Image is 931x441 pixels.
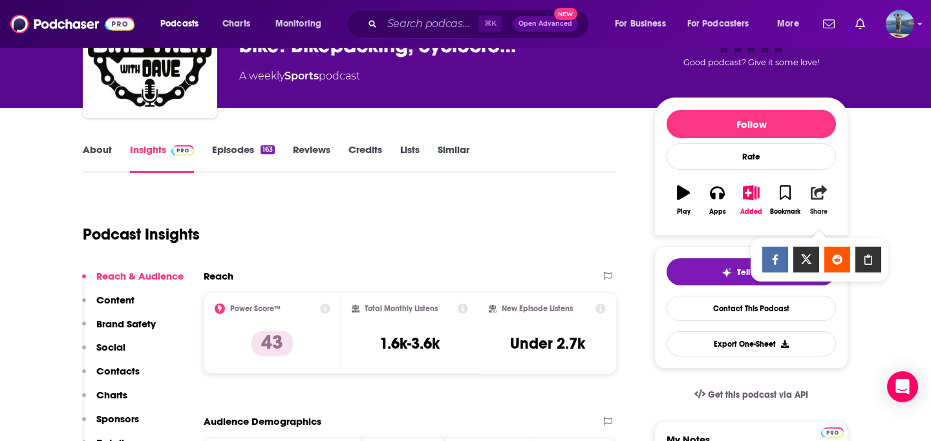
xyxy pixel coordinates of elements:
[382,14,478,34] input: Search podcasts, credits, & more...
[810,208,828,216] div: Share
[96,365,140,377] p: Contacts
[204,415,321,427] h2: Audience Demographics
[171,145,194,156] img: Podchaser Pro
[824,247,850,272] a: Share on Reddit
[679,14,768,34] button: open menu
[700,177,734,223] button: Apps
[709,208,726,216] div: Apps
[222,15,250,33] span: Charts
[821,427,844,438] img: Podchaser Pro
[83,225,200,244] h1: Podcast Insights
[777,15,799,33] span: More
[737,267,782,278] span: Tell Me Why
[82,365,140,389] button: Contacts
[266,14,338,34] button: open menu
[359,9,601,39] div: Search podcasts, credits, & more...
[204,270,233,282] h2: Reach
[768,177,802,223] button: Bookmark
[708,389,808,400] span: Get this podcast via API
[82,294,134,318] button: Content
[10,12,134,36] img: Podchaser - Follow, Share and Rate Podcasts
[130,143,194,173] a: InsightsPodchaser Pro
[667,143,836,170] div: Rate
[478,15,502,32] span: ⌘ K
[230,304,281,313] h2: Power Score™
[275,15,321,33] span: Monitoring
[734,177,768,223] button: Added
[284,70,319,82] a: Sports
[400,143,420,173] a: Lists
[502,304,573,313] h2: New Episode Listens
[740,208,762,216] div: Added
[82,413,139,436] button: Sponsors
[687,15,749,33] span: For Podcasters
[82,318,156,342] button: Brand Safety
[519,21,572,27] span: Open Advanced
[96,413,139,425] p: Sponsors
[855,247,881,272] a: Copy Link
[82,270,184,294] button: Reach & Audience
[151,14,215,34] button: open menu
[160,15,198,33] span: Podcasts
[667,177,700,223] button: Play
[886,10,914,38] img: User Profile
[886,10,914,38] span: Logged in as matt44812
[683,57,819,67] span: Good podcast? Give it some love!
[214,14,258,34] a: Charts
[96,341,125,353] p: Social
[802,177,836,223] button: Share
[818,13,840,35] a: Show notifications dropdown
[684,379,819,411] a: Get this podcast via API
[82,389,127,413] button: Charts
[821,426,844,438] a: Pro website
[677,208,690,216] div: Play
[667,331,836,356] button: Export One-Sheet
[886,10,914,38] button: Show profile menu
[261,145,275,154] div: 163
[667,296,836,321] a: Contact This Podcast
[438,143,469,173] a: Similar
[212,143,275,173] a: Episodes163
[768,14,815,34] button: open menu
[96,318,156,330] p: Brand Safety
[722,267,732,278] img: tell me why sparkle
[887,371,918,402] div: Open Intercom Messenger
[606,14,682,34] button: open menu
[793,247,819,272] a: Share on X/Twitter
[96,389,127,401] p: Charts
[348,143,382,173] a: Credits
[380,334,440,353] h3: 1.6k-3.6k
[82,341,125,365] button: Social
[251,331,294,356] p: 43
[615,15,666,33] span: For Business
[239,68,360,84] div: A weekly podcast
[762,247,788,272] a: Share on Facebook
[96,270,184,282] p: Reach & Audience
[850,13,870,35] a: Show notifications dropdown
[96,294,134,306] p: Content
[83,143,112,173] a: About
[667,258,836,285] button: tell me why sparkleTell Me Why
[365,304,438,313] h2: Total Monthly Listens
[513,16,578,32] button: Open AdvancedNew
[667,110,836,138] button: Follow
[293,143,330,173] a: Reviews
[510,334,585,353] h3: Under 2.7k
[554,8,577,20] span: New
[770,208,800,216] div: Bookmark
